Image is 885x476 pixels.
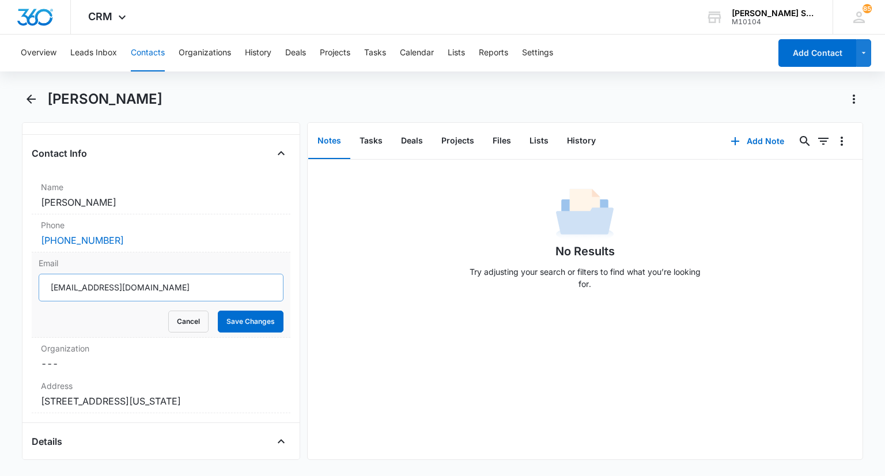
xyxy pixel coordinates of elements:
[400,35,434,71] button: Calendar
[556,185,614,243] img: No Data
[41,394,281,408] dd: [STREET_ADDRESS][US_STATE]
[131,35,165,71] button: Contacts
[732,9,816,18] div: account name
[245,35,271,71] button: History
[863,4,872,13] span: 85
[520,123,558,159] button: Lists
[364,35,386,71] button: Tasks
[41,342,281,354] label: Organization
[796,132,814,150] button: Search...
[21,35,56,71] button: Overview
[41,233,124,247] a: [PHONE_NUMBER]
[22,90,40,108] button: Back
[522,35,553,71] button: Settings
[392,123,432,159] button: Deals
[833,132,851,150] button: Overflow Menu
[308,123,350,159] button: Notes
[320,35,350,71] button: Projects
[41,380,281,392] label: Address
[47,90,162,108] h1: [PERSON_NAME]
[555,243,615,260] h1: No Results
[32,338,290,375] div: Organization---
[39,274,283,301] input: Email
[168,311,209,333] button: Cancel
[778,39,856,67] button: Add Contact
[32,146,87,160] h4: Contact Info
[558,123,605,159] button: History
[32,435,62,448] h4: Details
[218,311,283,333] button: Save Changes
[272,432,290,451] button: Close
[272,144,290,163] button: Close
[719,127,796,155] button: Add Note
[432,123,483,159] button: Projects
[483,123,520,159] button: Files
[464,266,706,290] p: Try adjusting your search or filters to find what you’re looking for.
[179,35,231,71] button: Organizations
[41,357,281,371] dd: ---
[41,195,281,209] dd: [PERSON_NAME]
[732,18,816,26] div: account id
[814,132,833,150] button: Filters
[32,214,290,252] div: Phone[PHONE_NUMBER]
[41,219,281,231] label: Phone
[285,35,306,71] button: Deals
[863,4,872,13] div: notifications count
[448,35,465,71] button: Lists
[479,35,508,71] button: Reports
[845,90,863,108] button: Actions
[41,181,281,193] label: Name
[39,257,283,269] label: Email
[70,35,117,71] button: Leads Inbox
[350,123,392,159] button: Tasks
[32,176,290,214] div: Name[PERSON_NAME]
[32,375,290,413] div: Address[STREET_ADDRESS][US_STATE]
[88,10,112,22] span: CRM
